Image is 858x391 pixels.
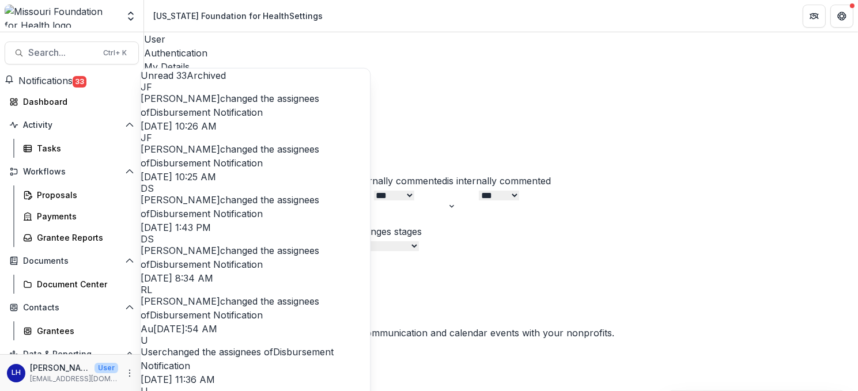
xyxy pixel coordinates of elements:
span: User [141,346,162,358]
button: Open Documents [5,252,139,270]
h3: A Task or Report: [144,160,858,174]
span: [PERSON_NAME] [141,143,220,155]
p: changed the assignees of [141,142,370,170]
span: Contacts [23,303,120,313]
p: [DATE] 1:43 PM [141,221,370,234]
span: 33 [176,70,187,81]
span: Activity [23,120,120,130]
label: is internally commented [447,175,551,187]
span: [PERSON_NAME] [141,295,220,307]
h2: Docusign Connection [144,354,858,367]
p: changed the assignees of [141,92,370,119]
button: Unread [141,69,187,82]
p: Connect to your email account and view all your communication and calendar events with your nonpr... [144,326,858,340]
div: [US_STATE] Foundation for Health Settings [153,10,323,22]
div: Dashboard [23,96,130,108]
p: changed the assignees of [141,345,370,373]
p: [DATE] 10:26 AM [141,119,370,133]
span: [PERSON_NAME] [141,245,220,256]
div: User [141,336,370,345]
span: [PERSON_NAME] [141,93,220,104]
div: Payments [37,210,130,222]
div: Jean Freeman-Crawford [141,133,370,142]
h2: My Details [144,60,858,74]
div: Deena Lauver Scotti [141,234,370,244]
span: [PERSON_NAME] [141,194,220,206]
span: 33 [73,76,86,88]
a: Disbursement Notification [150,208,263,219]
h2: Viewer Notifications [144,132,858,146]
a: Document Center [18,275,139,294]
p: User [95,363,118,373]
h3: A grantee: [144,261,858,275]
div: Lisa Huffstutler [12,369,21,377]
h3: A proposal: [144,211,858,225]
button: Notifications33 [5,74,86,88]
div: Jean Freeman-Crawford [141,82,370,92]
button: More [123,366,137,380]
button: Archived [187,69,226,82]
div: Ctrl + K [101,47,129,59]
a: Disbursement Notification [150,309,263,321]
div: Deena Lauver Scotti [141,184,370,193]
label: is externally commented [341,175,447,187]
a: Grantees [18,321,139,340]
div: [EMAIL_ADDRESS][DOMAIN_NAME] [144,119,858,132]
a: User [144,32,858,46]
a: Disbursement Notification [150,107,263,118]
p: [PERSON_NAME] [30,362,90,374]
button: Open entity switcher [123,5,139,28]
button: Open Activity [5,116,139,134]
div: Grantee Reports [37,231,130,244]
a: Authentication [144,46,858,60]
a: Disbursement Notification [141,346,334,371]
a: Grantee Reports [18,228,139,247]
p: changed the assignees of [141,244,370,271]
p: [DATE] 8:34 AM [141,271,370,285]
button: Search... [5,41,139,64]
button: Open Contacts [5,298,139,317]
span: Data & Reporting [23,350,120,359]
a: Disbursement Notification [150,157,263,169]
a: Disbursement Notification [150,259,263,270]
span: Documents [23,256,120,266]
a: Dashboard [5,92,139,111]
span: Search... [28,47,96,58]
span: Notifications [18,75,73,86]
p: [DATE] 10:25 AM [141,170,370,184]
button: Open Data & Reporting [5,345,139,363]
div: Rebekah Lerch [141,285,370,294]
p: Au[DATE]:54 AM [141,322,370,336]
img: Missouri Foundation for Health logo [5,5,118,28]
nav: breadcrumb [149,7,327,24]
p: changed the assignees of [141,193,370,221]
div: Tasks [37,142,130,154]
div: Proposals [37,189,130,201]
a: Tasks [18,139,139,158]
p: changed the assignees of [141,294,370,322]
span: Workflows [23,167,120,177]
p: [DATE] 11:36 AM [141,373,370,386]
label: changes stages [354,226,422,237]
p: [EMAIL_ADDRESS][DOMAIN_NAME] [30,374,118,384]
button: Partners [803,5,826,28]
div: Grantees [37,325,130,337]
button: Get Help [830,5,853,28]
a: Proposals [18,185,139,204]
h2: Email and calendar connection [144,312,858,326]
button: Open Workflows [5,162,139,181]
div: Document Center [37,278,130,290]
a: Payments [18,207,139,226]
